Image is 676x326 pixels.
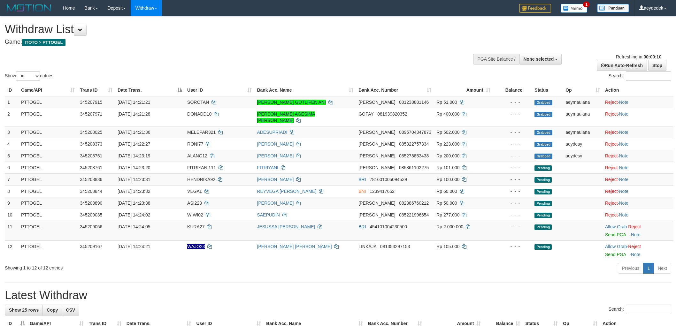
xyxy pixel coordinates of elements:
[80,141,102,147] span: 345208373
[434,84,493,96] th: Amount: activate to sort column ascending
[187,189,202,194] span: VEGAL
[115,84,185,96] th: Date Trans.: activate to sort column descending
[5,71,53,81] label: Show entries
[534,177,552,183] span: Pending
[605,177,618,182] a: Reject
[495,224,530,230] div: - - -
[563,138,603,150] td: aeydesy
[358,153,395,158] span: [PERSON_NAME]
[399,130,431,135] span: Copy 0895704347873 to clipboard
[561,4,588,13] img: Button%20Memo.svg
[534,224,552,230] span: Pending
[493,84,532,96] th: Balance
[532,84,563,96] th: Status
[495,141,530,147] div: - - -
[257,153,294,158] a: [PERSON_NAME]
[257,212,280,217] a: SAEPUDIN
[257,244,332,249] a: [PERSON_NAME] [PERSON_NAME]
[603,84,673,96] th: Action
[534,100,552,105] span: Grabbed
[631,232,641,237] a: Note
[118,201,150,206] span: [DATE] 14:23:38
[618,263,643,274] a: Previous
[5,108,19,126] td: 2
[118,165,150,170] span: [DATE] 14:23:20
[436,224,463,229] span: Rp 2.000.000
[358,111,373,117] span: GOPAY
[380,244,410,249] span: Copy 081353297153 to clipboard
[605,244,628,249] span: ·
[19,150,77,162] td: PTTOGEL
[643,54,661,59] strong: 00:00:10
[436,130,459,135] span: Rp 502.000
[80,212,102,217] span: 345209035
[603,126,673,138] td: ·
[118,177,150,182] span: [DATE] 14:23:31
[19,185,77,197] td: PTTOGEL
[118,244,150,249] span: [DATE] 14:24:21
[563,108,603,126] td: aeymaulana
[603,138,673,150] td: ·
[473,54,519,64] div: PGA Site Balance /
[358,177,366,182] span: BRI
[399,212,429,217] span: Copy 085221996654 to clipboard
[619,100,629,105] a: Note
[80,201,102,206] span: 345208890
[257,177,294,182] a: [PERSON_NAME]
[118,153,150,158] span: [DATE] 14:23:19
[80,100,102,105] span: 345207915
[118,141,150,147] span: [DATE] 14:22:27
[187,177,215,182] span: HENDRIKA92
[619,212,629,217] a: Note
[5,84,19,96] th: ID
[495,153,530,159] div: - - -
[358,189,366,194] span: BNI
[257,224,315,229] a: JESUSSA [PERSON_NAME]
[19,197,77,209] td: PTTOGEL
[5,138,19,150] td: 4
[534,112,552,117] span: Grabbed
[257,165,278,170] a: FITRIYANI
[358,130,395,135] span: [PERSON_NAME]
[605,100,618,105] a: Reject
[19,221,77,240] td: PTTOGEL
[187,111,211,117] span: DONADD10
[187,244,205,249] span: Nama rekening ada tanda titik/strip, harap diedit
[42,305,62,315] a: Copy
[257,141,294,147] a: [PERSON_NAME]
[80,177,102,182] span: 345208836
[495,164,530,171] div: - - -
[187,100,209,105] span: SOROTAN
[436,177,459,182] span: Rp 100.000
[19,126,77,138] td: PTTOGEL
[5,305,43,315] a: Show 25 rows
[370,177,407,182] span: Copy 781601005094539 to clipboard
[654,263,671,274] a: Next
[118,224,150,229] span: [DATE] 14:24:05
[603,173,673,185] td: ·
[495,188,530,194] div: - - -
[436,111,459,117] span: Rp 400.000
[19,162,77,173] td: PTTOGEL
[597,60,647,71] a: Run Auto-Refresh
[626,71,671,81] input: Search:
[605,224,628,229] span: ·
[187,141,204,147] span: RONI77
[534,201,552,206] span: Pending
[583,2,590,7] span: 1
[257,130,287,135] a: ADESUPRIADI
[118,130,150,135] span: [DATE] 14:21:36
[257,201,294,206] a: [PERSON_NAME]
[605,201,618,206] a: Reject
[495,243,530,250] div: - - -
[377,111,407,117] span: Copy 081939820352 to clipboard
[628,244,641,249] a: Reject
[187,201,202,206] span: ASI223
[5,150,19,162] td: 5
[5,185,19,197] td: 8
[254,84,356,96] th: Bank Acc. Name: activate to sort column ascending
[358,201,395,206] span: [PERSON_NAME]
[358,212,395,217] span: [PERSON_NAME]
[47,307,58,313] span: Copy
[605,232,626,237] a: Send PGA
